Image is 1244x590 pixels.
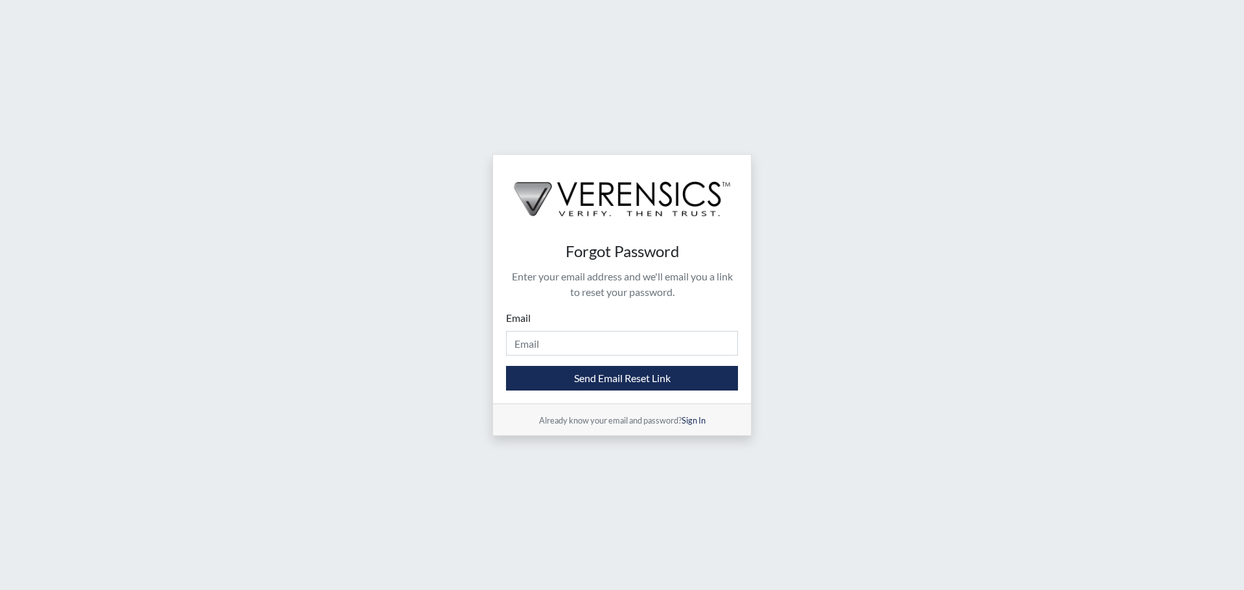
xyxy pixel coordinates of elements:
[493,155,751,230] img: logo-wide-black.2aad4157.png
[539,415,706,425] small: Already know your email and password?
[506,242,738,261] h4: Forgot Password
[506,366,738,391] button: Send Email Reset Link
[506,310,531,326] label: Email
[682,415,706,425] a: Sign In
[506,269,738,300] p: Enter your email address and we'll email you a link to reset your password.
[506,331,738,356] input: Email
